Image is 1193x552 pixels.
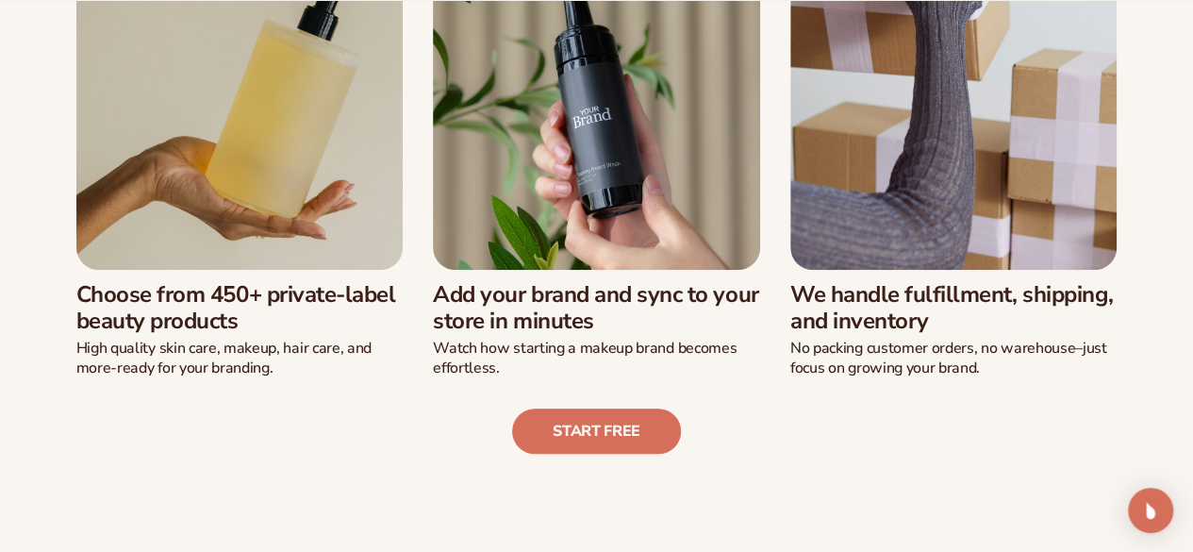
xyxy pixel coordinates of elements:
[512,409,681,454] a: Start free
[76,281,404,336] h3: Choose from 450+ private-label beauty products
[790,281,1118,336] h3: We handle fulfillment, shipping, and inventory
[790,339,1118,378] p: No packing customer orders, no warehouse–just focus on growing your brand.
[76,339,404,378] p: High quality skin care, makeup, hair care, and more-ready for your branding.
[433,281,760,336] h3: Add your brand and sync to your store in minutes
[1128,488,1173,533] div: Open Intercom Messenger
[433,339,760,378] p: Watch how starting a makeup brand becomes effortless.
